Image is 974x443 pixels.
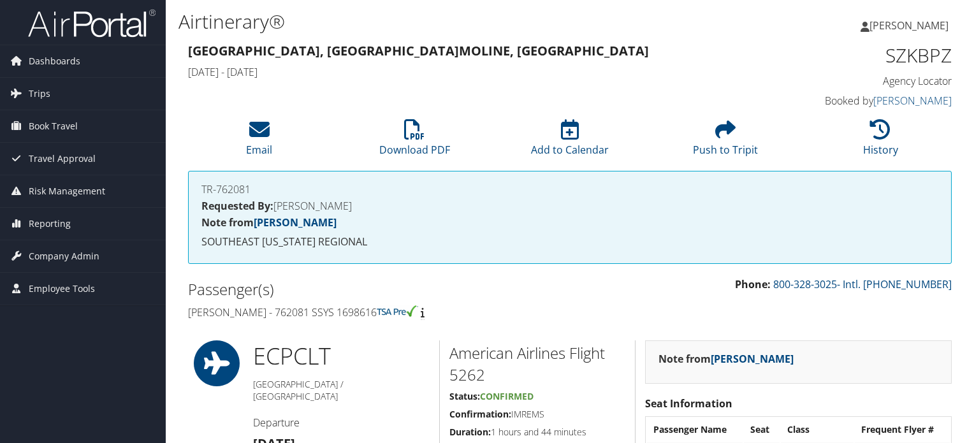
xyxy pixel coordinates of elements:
strong: Status: [449,390,480,402]
span: Confirmed [480,390,534,402]
a: History [863,126,898,157]
th: Class [781,418,854,441]
h4: [PERSON_NAME] [201,201,938,211]
a: Add to Calendar [531,126,609,157]
strong: Note from [201,215,337,229]
img: tsa-precheck.png [377,305,418,317]
th: Seat [744,418,780,441]
h1: ECP CLT [253,340,430,372]
h5: 1 hours and 44 minutes [449,426,625,439]
th: Frequent Flyer # [855,418,950,441]
h4: TR-762081 [201,184,938,194]
a: 800-328-3025- Intl. [PHONE_NUMBER] [773,277,952,291]
span: Book Travel [29,110,78,142]
h2: American Airlines Flight 5262 [449,342,625,385]
img: airportal-logo.png [28,8,156,38]
h1: SZKBPZ [775,42,952,69]
h5: IMREMS [449,408,625,421]
a: [PERSON_NAME] [254,215,337,229]
strong: Duration: [449,426,491,438]
a: Email [246,126,272,157]
span: Travel Approval [29,143,96,175]
span: Company Admin [29,240,99,272]
h1: Airtinerary® [178,8,701,35]
th: Passenger Name [647,418,743,441]
span: [PERSON_NAME] [869,18,949,33]
h4: Departure [253,416,430,430]
a: [PERSON_NAME] [711,352,794,366]
h2: Passenger(s) [188,279,560,300]
strong: [GEOGRAPHIC_DATA], [GEOGRAPHIC_DATA] Moline, [GEOGRAPHIC_DATA] [188,42,649,59]
h4: [PERSON_NAME] - 762081 SSYS 1698616 [188,305,560,319]
h5: [GEOGRAPHIC_DATA] / [GEOGRAPHIC_DATA] [253,378,430,403]
span: Risk Management [29,175,105,207]
span: Trips [29,78,50,110]
span: Employee Tools [29,273,95,305]
strong: Confirmation: [449,408,511,420]
strong: Phone: [735,277,771,291]
span: Dashboards [29,45,80,77]
a: [PERSON_NAME] [873,94,952,108]
h4: Agency Locator [775,74,952,88]
a: Download PDF [379,126,450,157]
span: Reporting [29,208,71,240]
strong: Note from [658,352,794,366]
h4: [DATE] - [DATE] [188,65,756,79]
p: SOUTHEAST [US_STATE] REGIONAL [201,234,938,251]
h4: Booked by [775,94,952,108]
a: [PERSON_NAME] [861,6,961,45]
strong: Seat Information [645,396,732,410]
strong: Requested By: [201,199,273,213]
a: Push to Tripit [693,126,758,157]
